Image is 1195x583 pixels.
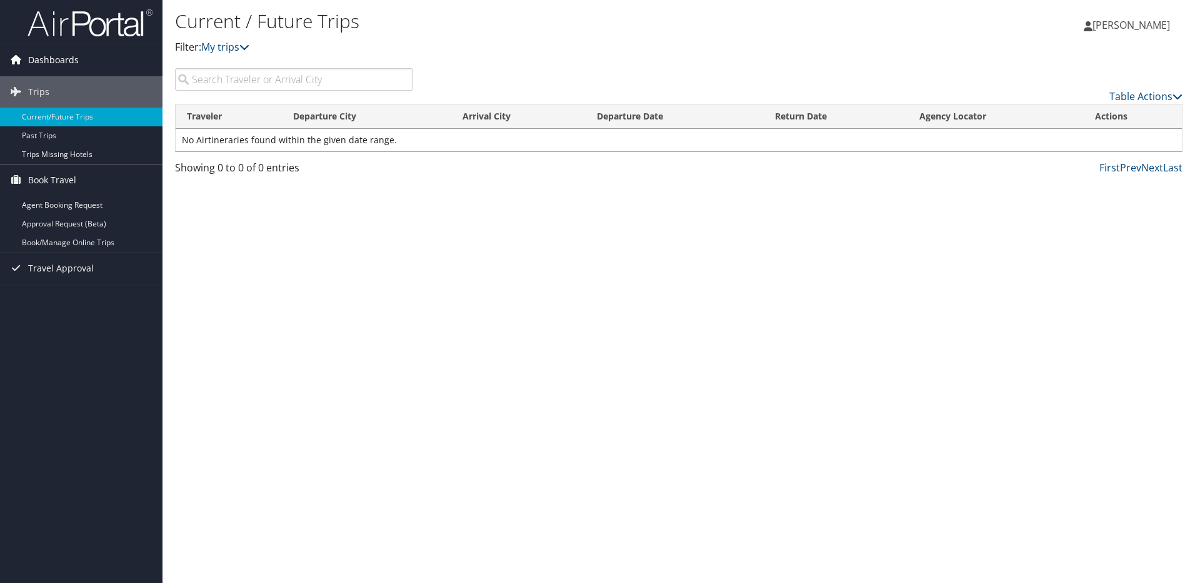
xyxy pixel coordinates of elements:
th: Departure Date: activate to sort column descending [586,104,763,129]
td: No Airtineraries found within the given date range. [176,129,1182,151]
th: Departure City: activate to sort column ascending [282,104,451,129]
span: Trips [28,76,49,108]
a: Prev [1120,161,1141,175]
span: Travel Approval [28,253,94,284]
a: Table Actions [1109,89,1182,103]
h1: Current / Future Trips [175,8,847,34]
input: Search Traveler or Arrival City [175,68,413,91]
th: Arrival City: activate to sort column ascending [451,104,586,129]
a: My trips [201,40,249,54]
span: Dashboards [28,44,79,76]
span: Book Travel [28,165,76,196]
th: Agency Locator: activate to sort column ascending [908,104,1084,129]
th: Traveler: activate to sort column ascending [176,104,282,129]
p: Filter: [175,39,847,56]
a: Next [1141,161,1163,175]
th: Return Date: activate to sort column ascending [764,104,908,129]
img: airportal-logo.png [27,8,152,38]
a: Last [1163,161,1182,175]
div: Showing 0 to 0 of 0 entries [175,160,413,181]
a: First [1099,161,1120,175]
span: [PERSON_NAME] [1092,18,1170,32]
a: [PERSON_NAME] [1084,6,1182,44]
th: Actions [1084,104,1182,129]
